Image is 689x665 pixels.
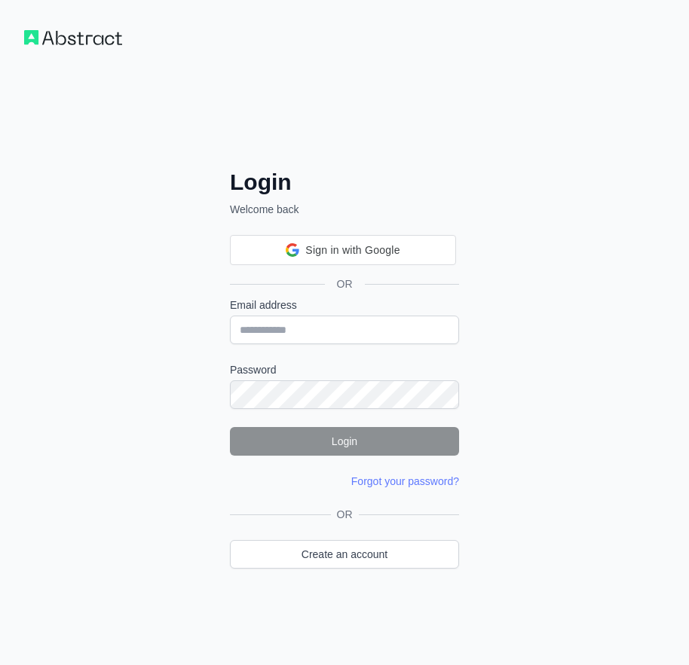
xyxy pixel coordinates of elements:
[230,297,459,313] label: Email address
[325,276,365,291] span: OR
[230,235,456,265] div: Sign in with Google
[230,362,459,377] label: Password
[230,540,459,569] a: Create an account
[24,30,122,45] img: Workflow
[351,475,459,487] a: Forgot your password?
[230,427,459,456] button: Login
[305,243,400,258] span: Sign in with Google
[230,202,459,217] p: Welcome back
[331,507,359,522] span: OR
[230,169,459,196] h2: Login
